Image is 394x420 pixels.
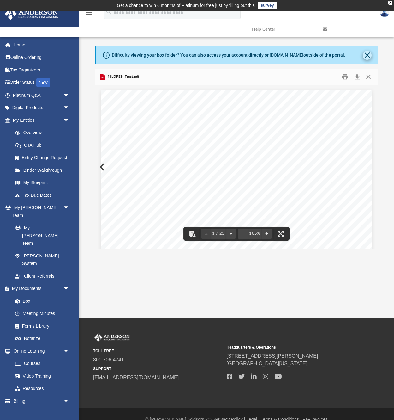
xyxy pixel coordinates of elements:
[388,1,392,5] div: close
[9,295,73,307] a: Box
[227,361,307,366] a: [GEOGRAPHIC_DATA][US_STATE]
[339,72,352,82] button: Print
[9,332,76,345] a: Notarize
[247,17,318,42] a: Help Center
[9,189,79,201] a: Tax Due Dates
[63,89,76,102] span: arrow_drop_down
[260,234,272,242] span: ___
[9,382,76,395] a: Resources
[93,357,124,362] a: 800.706.4741
[63,201,76,214] span: arrow_drop_down
[4,102,79,114] a: Digital Productsarrow_drop_down
[93,348,222,354] small: TOLL FREE
[4,76,79,89] a: Order StatusNEW
[93,375,179,380] a: [EMAIL_ADDRESS][DOMAIN_NAME]
[95,85,378,248] div: Document Viewer
[9,307,76,320] a: Meeting Minutes
[200,215,271,223] span: The MLDREN Trust
[4,407,79,420] a: Events Calendar
[4,114,79,127] a: My Entitiesarrow_drop_down
[185,227,199,241] button: Toggle findbar
[63,282,76,295] span: arrow_drop_down
[112,52,345,59] div: Difficulty viewing your box folder? You can also access your account directly on outside of the p...
[4,51,79,64] a: Online Ordering
[380,8,389,17] img: User Pic
[85,9,93,16] i: menu
[211,227,226,241] button: 1 / 25
[9,250,76,270] a: [PERSON_NAME] System
[63,345,76,358] span: arrow_drop_down
[9,164,79,176] a: Binder Walkthrough
[85,12,93,16] a: menu
[95,158,109,176] button: Previous File
[274,227,288,241] button: Enter fullscreen
[4,89,79,102] a: Platinum Q&Aarrow_drop_down
[105,9,112,15] i: search
[63,102,76,114] span: arrow_drop_down
[270,52,303,58] a: [DOMAIN_NAME]
[227,353,318,359] a: [STREET_ADDRESS][PERSON_NAME]
[4,39,79,51] a: Home
[4,345,76,357] a: Online Learningarrow_drop_down
[227,344,356,350] small: Headquarters & Operations
[4,282,76,295] a: My Documentsarrow_drop_down
[363,51,372,60] button: Close
[95,69,378,249] div: Preview
[4,395,79,407] a: Billingarrow_drop_down
[211,232,226,236] span: 1 / 25
[93,333,131,342] img: Anderson Advisors Platinum Portal
[9,357,76,370] a: Courses
[9,270,76,282] a: Client Referrals
[3,8,60,20] img: Anderson Advisors Platinum Portal
[200,234,259,242] span: _______________
[9,320,73,332] a: Forms Library
[117,2,255,9] div: Get a chance to win 6 months of Platinum for free just by filling out this
[63,114,76,127] span: arrow_drop_down
[36,78,50,87] div: NEW
[63,395,76,408] span: arrow_drop_down
[9,151,79,164] a: Entity Change Request
[95,85,378,248] div: File preview
[248,232,262,236] div: Current zoom level
[9,370,73,382] a: Video Training
[9,222,73,250] a: My [PERSON_NAME] Team
[4,64,79,76] a: Tax Organizers
[262,227,272,241] button: Zoom in
[9,127,79,139] a: Overview
[9,139,79,151] a: CTA Hub
[363,72,374,82] button: Close
[106,74,140,80] span: MLDREN Trust.pdf
[238,227,248,241] button: Zoom out
[351,72,363,82] button: Download
[258,2,277,9] a: survey
[4,201,76,222] a: My [PERSON_NAME] Teamarrow_drop_down
[226,227,236,241] button: Next page
[93,366,222,372] small: SUPPORT
[9,176,76,189] a: My Blueprint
